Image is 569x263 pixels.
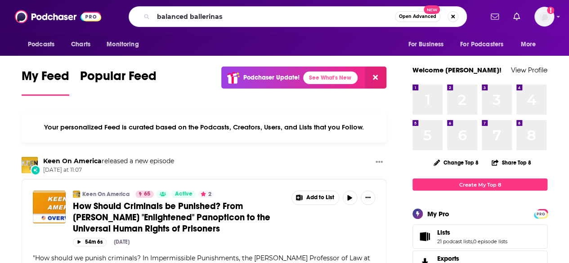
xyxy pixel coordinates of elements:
[73,191,80,198] img: Keen On America
[144,190,150,199] span: 65
[306,194,334,201] span: Add to List
[491,154,532,171] button: Share Top 8
[454,36,516,53] button: open menu
[292,191,339,205] button: Show More Button
[428,157,484,168] button: Change Top 8
[22,112,386,143] div: Your personalized Feed is curated based on the Podcasts, Creators, Users, and Lists that you Follow.
[43,157,174,165] h3: released a new episode
[487,9,502,24] a: Show notifications dropdown
[73,201,285,234] a: How Should Criminals be Punished? From [PERSON_NAME] "Enlightened" Panopticon to the Universal Hu...
[71,38,90,51] span: Charts
[416,230,434,243] a: Lists
[437,238,472,245] a: 21 podcast lists
[33,191,66,223] img: How Should Criminals be Punished? From Bentham's "Enlightened" Panopticon to the Universal Human ...
[361,191,375,205] button: Show More Button
[80,68,157,89] span: Popular Feed
[73,238,107,246] button: 54m 6s
[243,74,300,81] p: Podchaser Update!
[472,238,473,245] span: ,
[153,9,395,24] input: Search podcasts, credits, & more...
[372,157,386,168] button: Show More Button
[412,224,547,249] span: Lists
[114,239,130,245] div: [DATE]
[437,254,459,263] span: Exports
[129,6,467,27] div: Search podcasts, credits, & more...
[437,228,450,236] span: Lists
[135,191,154,198] a: 65
[511,66,547,74] a: View Profile
[82,191,130,198] a: Keen On America
[534,7,554,27] img: User Profile
[535,210,546,217] a: PRO
[22,68,69,89] span: My Feed
[43,157,102,165] a: Keen On America
[521,38,536,51] span: More
[28,38,54,51] span: Podcasts
[408,38,444,51] span: For Business
[303,71,358,84] a: See What's New
[412,178,547,191] a: Create My Top 8
[399,14,436,19] span: Open Advanced
[534,7,554,27] button: Show profile menu
[80,68,157,96] a: Popular Feed
[31,165,40,175] div: New Episode
[535,210,546,217] span: PRO
[395,11,440,22] button: Open AdvancedNew
[73,201,270,234] span: How Should Criminals be Punished? From [PERSON_NAME] "Enlightened" Panopticon to the Universal Hu...
[15,8,101,25] img: Podchaser - Follow, Share and Rate Podcasts
[43,166,174,174] span: [DATE] at 11:07
[107,38,139,51] span: Monitoring
[402,36,455,53] button: open menu
[22,36,66,53] button: open menu
[424,5,440,14] span: New
[510,9,524,24] a: Show notifications dropdown
[22,68,69,96] a: My Feed
[427,210,449,218] div: My Pro
[534,7,554,27] span: Logged in as megcassidy
[473,238,507,245] a: 0 episode lists
[547,7,554,14] svg: Add a profile image
[22,157,38,173] img: Keen On America
[460,38,503,51] span: For Podcasters
[100,36,150,53] button: open menu
[412,66,502,74] a: Welcome [PERSON_NAME]!
[437,228,507,236] a: Lists
[65,36,96,53] a: Charts
[515,36,547,53] button: open menu
[198,191,214,198] button: 2
[175,190,192,199] span: Active
[171,191,196,198] a: Active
